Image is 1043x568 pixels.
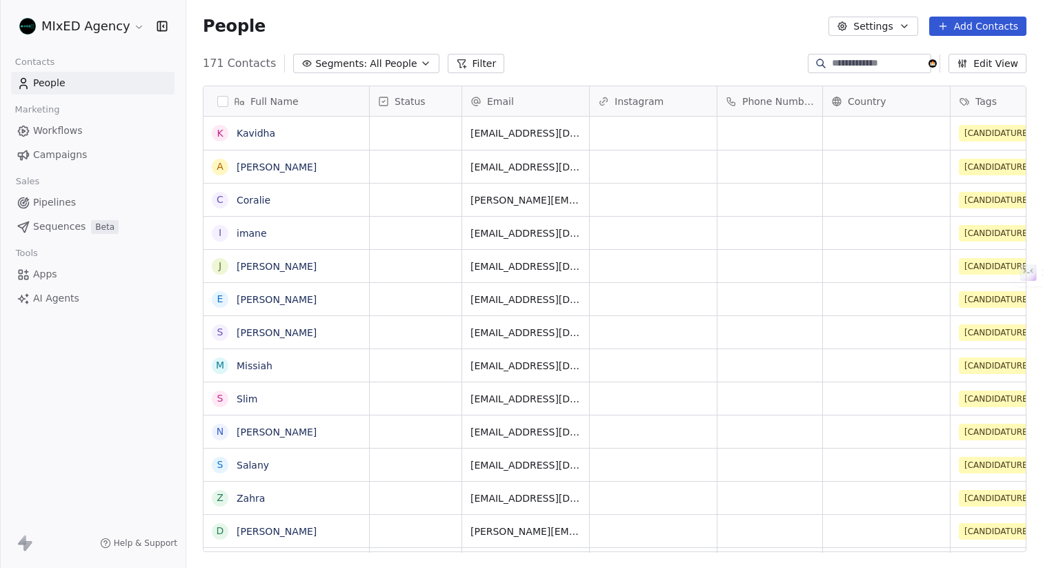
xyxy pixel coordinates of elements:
a: Zahra [237,493,265,504]
span: [EMAIL_ADDRESS][DOMAIN_NAME] [470,392,581,406]
div: Email [462,86,589,116]
a: Slim [237,393,257,404]
div: C [217,193,223,207]
span: Sequences [33,219,86,234]
div: S [217,325,223,340]
a: Pipelines [11,191,175,214]
span: Apps [33,267,57,282]
span: Help & Support [114,538,177,549]
span: AI Agents [33,291,79,306]
span: [PERSON_NAME][EMAIL_ADDRESS][PERSON_NAME][DOMAIN_NAME] [470,193,581,207]
span: People [203,16,266,37]
span: Campaigns [33,148,87,162]
a: Workflows [11,119,175,142]
span: Tags [975,95,997,108]
div: S [217,391,223,406]
span: [PERSON_NAME][EMAIL_ADDRESS][DOMAIN_NAME] [470,525,581,538]
a: [PERSON_NAME] [237,261,317,272]
img: MIxED_Logo_SMALL.png [19,18,36,35]
a: Help & Support [100,538,177,549]
a: Salany [237,460,269,471]
span: [EMAIL_ADDRESS][DOMAIN_NAME] [470,160,581,174]
a: [PERSON_NAME] [237,526,317,537]
a: [PERSON_NAME] [237,161,317,173]
span: [EMAIL_ADDRESS][DOMAIN_NAME] [470,425,581,439]
span: [EMAIL_ADDRESS][DOMAIN_NAME] [470,491,581,505]
span: Phone Number [742,95,814,108]
span: MIxED Agency [41,17,130,35]
a: Kavidha [237,128,275,139]
button: MIxED Agency [17,14,147,38]
span: People [33,76,66,90]
span: Workflows [33,124,83,138]
span: Country [848,95,886,108]
span: Beta [91,220,119,234]
span: Pipelines [33,195,76,210]
span: [EMAIL_ADDRESS][DOMAIN_NAME] [470,359,581,373]
div: S [217,458,223,472]
a: [PERSON_NAME] [237,294,317,305]
button: Settings [828,17,917,36]
div: N [217,424,223,439]
div: A [217,159,223,174]
span: Instagram [615,95,664,108]
a: Coralie [237,195,270,206]
div: Status [370,86,461,116]
a: AI Agents [11,287,175,310]
a: People [11,72,175,95]
a: [PERSON_NAME] [237,327,317,338]
span: Email [487,95,514,108]
span: Tools [10,243,43,264]
div: J [219,259,221,273]
span: Status [395,95,426,108]
span: Marketing [9,99,66,120]
a: Missiah [237,360,272,371]
span: Contacts [9,52,61,72]
span: [EMAIL_ADDRESS][DOMAIN_NAME] [470,458,581,472]
span: Sales [10,171,46,192]
div: Full Name [203,86,369,116]
a: imane [237,228,267,239]
div: Phone Number [717,86,822,116]
span: [EMAIL_ADDRESS][DOMAIN_NAME] [470,226,581,240]
div: M [216,358,224,373]
a: Campaigns [11,144,175,166]
div: E [217,292,223,306]
div: grid [203,117,370,553]
button: Edit View [948,54,1026,73]
a: Apps [11,263,175,286]
div: Instagram [590,86,717,116]
span: Full Name [250,95,299,108]
a: [PERSON_NAME] [237,427,317,438]
div: Country [823,86,950,116]
span: All People [370,57,417,71]
div: K [217,126,223,141]
div: D [217,524,224,538]
a: SequencesBeta [11,215,175,238]
span: [EMAIL_ADDRESS][DOMAIN_NAME] [470,126,581,140]
span: Segments: [315,57,367,71]
span: 171 Contacts [203,55,276,72]
div: i [219,226,221,240]
button: Filter [448,54,505,73]
div: Z [217,491,223,505]
span: [EMAIL_ADDRESS][DOMAIN_NAME] [470,259,581,273]
span: [EMAIL_ADDRESS][DOMAIN_NAME] [470,293,581,306]
button: Add Contacts [929,17,1026,36]
span: [EMAIL_ADDRESS][DOMAIN_NAME] [470,326,581,340]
